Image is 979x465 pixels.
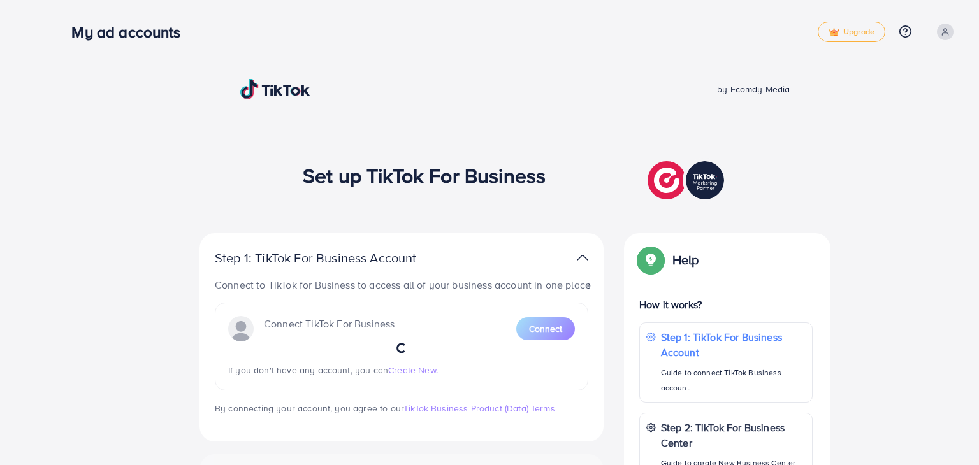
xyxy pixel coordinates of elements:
[639,297,813,312] p: How it works?
[818,22,885,42] a: tickUpgrade
[648,158,727,203] img: TikTok partner
[829,28,839,37] img: tick
[303,163,546,187] h1: Set up TikTok For Business
[215,250,457,266] p: Step 1: TikTok For Business Account
[672,252,699,268] p: Help
[71,23,191,41] h3: My ad accounts
[661,420,806,450] p: Step 2: TikTok For Business Center
[717,83,790,96] span: by Ecomdy Media
[577,248,588,267] img: TikTok partner
[829,27,874,37] span: Upgrade
[661,329,806,360] p: Step 1: TikTok For Business Account
[240,79,310,99] img: TikTok
[661,365,806,396] p: Guide to connect TikTok Business account
[639,248,662,271] img: Popup guide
